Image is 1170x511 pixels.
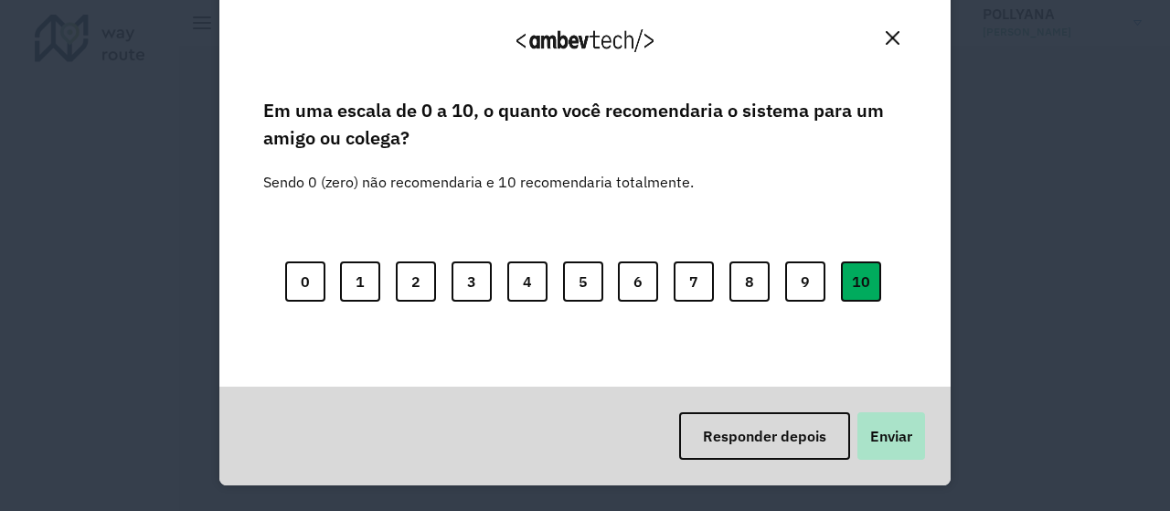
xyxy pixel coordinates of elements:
button: 0 [285,261,325,302]
button: Close [878,24,907,52]
button: 4 [507,261,548,302]
button: Enviar [857,412,925,460]
label: Sendo 0 (zero) não recomendaria e 10 recomendaria totalmente. [263,149,694,193]
button: 6 [618,261,658,302]
button: 8 [729,261,770,302]
button: 9 [785,261,825,302]
img: Logo Ambevtech [516,29,654,52]
button: Responder depois [679,412,850,460]
img: Close [886,31,899,45]
button: 7 [674,261,714,302]
button: 1 [340,261,380,302]
button: 2 [396,261,436,302]
button: 5 [563,261,603,302]
button: 10 [841,261,881,302]
button: 3 [452,261,492,302]
label: Em uma escala de 0 a 10, o quanto você recomendaria o sistema para um amigo ou colega? [263,97,907,153]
